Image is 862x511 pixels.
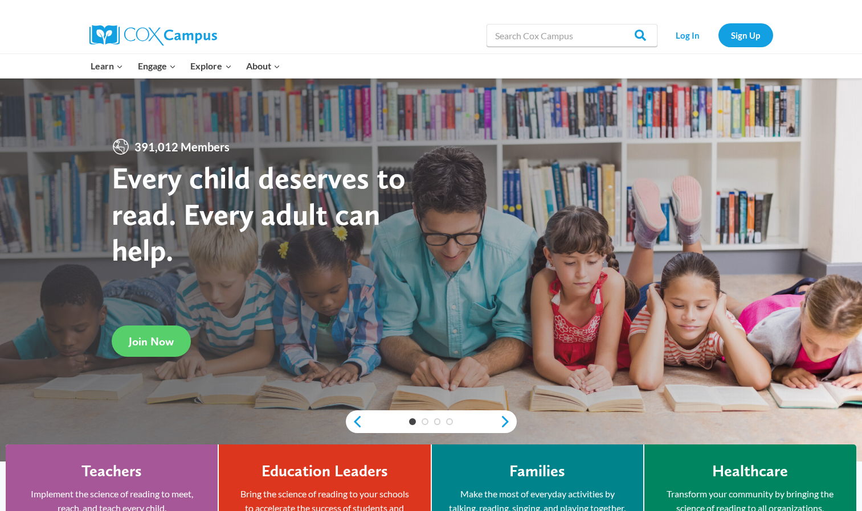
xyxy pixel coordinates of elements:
span: Engage [138,59,176,73]
img: Cox Campus [89,25,217,46]
div: content slider buttons [346,410,517,433]
a: Join Now [112,325,191,357]
span: Explore [190,59,231,73]
a: 2 [422,418,428,425]
nav: Primary Navigation [84,54,288,78]
h4: Education Leaders [262,461,388,481]
span: 391,012 Members [130,138,234,156]
a: 1 [409,418,416,425]
span: Learn [91,59,123,73]
h4: Healthcare [712,461,788,481]
h4: Teachers [81,461,142,481]
nav: Secondary Navigation [663,23,773,47]
a: next [500,415,517,428]
strong: Every child deserves to read. Every adult can help. [112,159,406,268]
a: Log In [663,23,713,47]
a: Sign Up [718,23,773,47]
span: About [246,59,280,73]
input: Search Cox Campus [487,24,657,47]
span: Join Now [129,335,174,348]
a: 3 [434,418,441,425]
h4: Families [509,461,565,481]
a: 4 [446,418,453,425]
a: previous [346,415,363,428]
